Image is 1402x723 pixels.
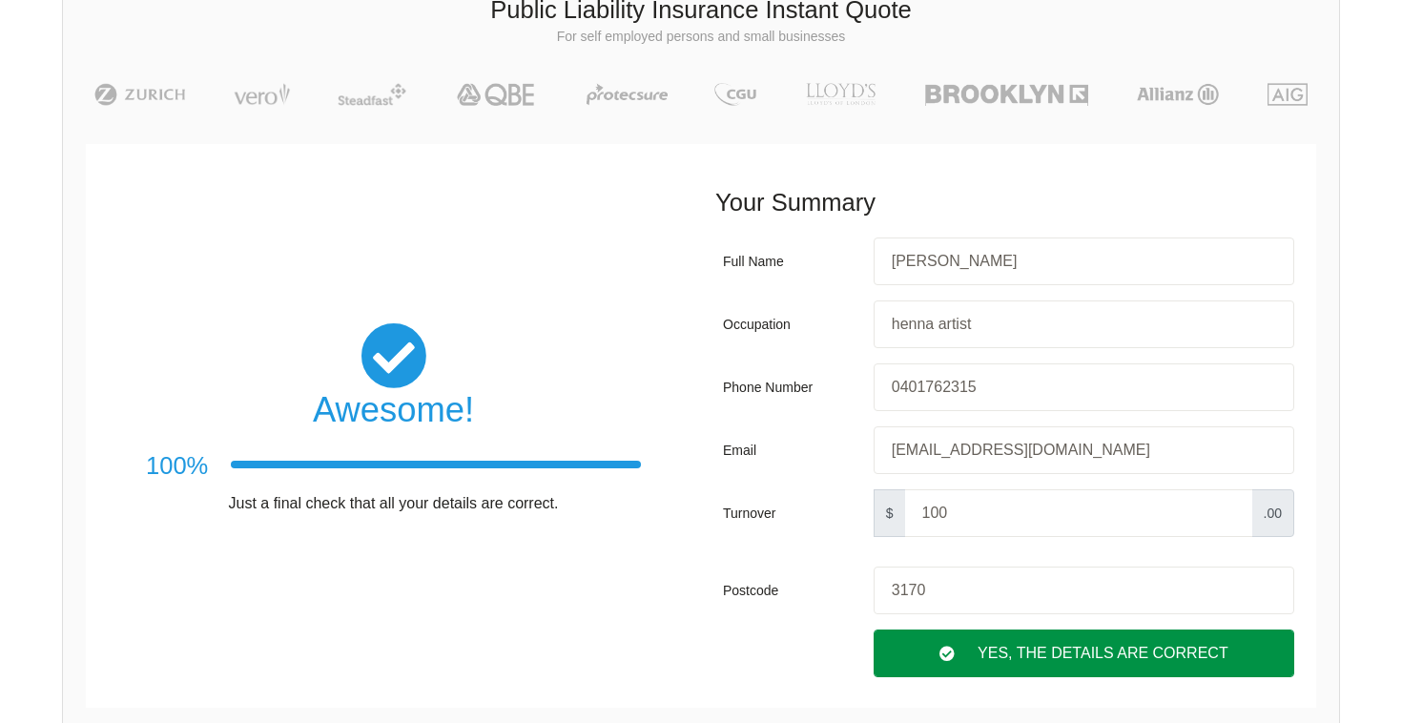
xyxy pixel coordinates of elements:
img: AIG | Public Liability Insurance [1260,83,1316,106]
input: Your email [874,426,1294,474]
p: Just a final check that all your details are correct. [146,493,641,514]
div: Postcode [723,567,866,614]
img: LLOYD's | Public Liability Insurance [795,83,887,106]
div: Full Name [723,238,866,285]
img: Protecsure | Public Liability Insurance [579,83,675,106]
img: CGU | Public Liability Insurance [707,83,764,106]
div: Occupation [723,300,866,348]
input: Your turnover [905,489,1252,537]
input: Your phone number, eg: +61xxxxxxxxxx / 0xxxxxxxxx [874,363,1294,411]
h2: Awesome! [146,389,641,431]
img: Allianz | Public Liability Insurance [1127,83,1228,106]
h3: 100% [146,449,208,484]
img: Vero | Public Liability Insurance [225,83,299,106]
input: Your occupation [874,300,1294,348]
div: Email [723,426,866,474]
div: Turnover [723,489,866,537]
h3: Your Summary [715,186,1302,220]
img: Zurich | Public Liability Insurance [86,83,194,106]
p: For self employed persons and small businesses [77,28,1325,47]
img: Steadfast | Public Liability Insurance [330,83,414,106]
input: Your postcode [874,567,1294,614]
div: Phone Number [723,363,866,411]
div: Yes, The Details are correct [874,630,1294,677]
img: Brooklyn | Public Liability Insurance [917,83,1096,106]
span: $ [874,489,906,537]
img: QBE | Public Liability Insurance [445,83,548,106]
span: .00 [1251,489,1294,537]
input: Your first and last names [874,238,1294,285]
